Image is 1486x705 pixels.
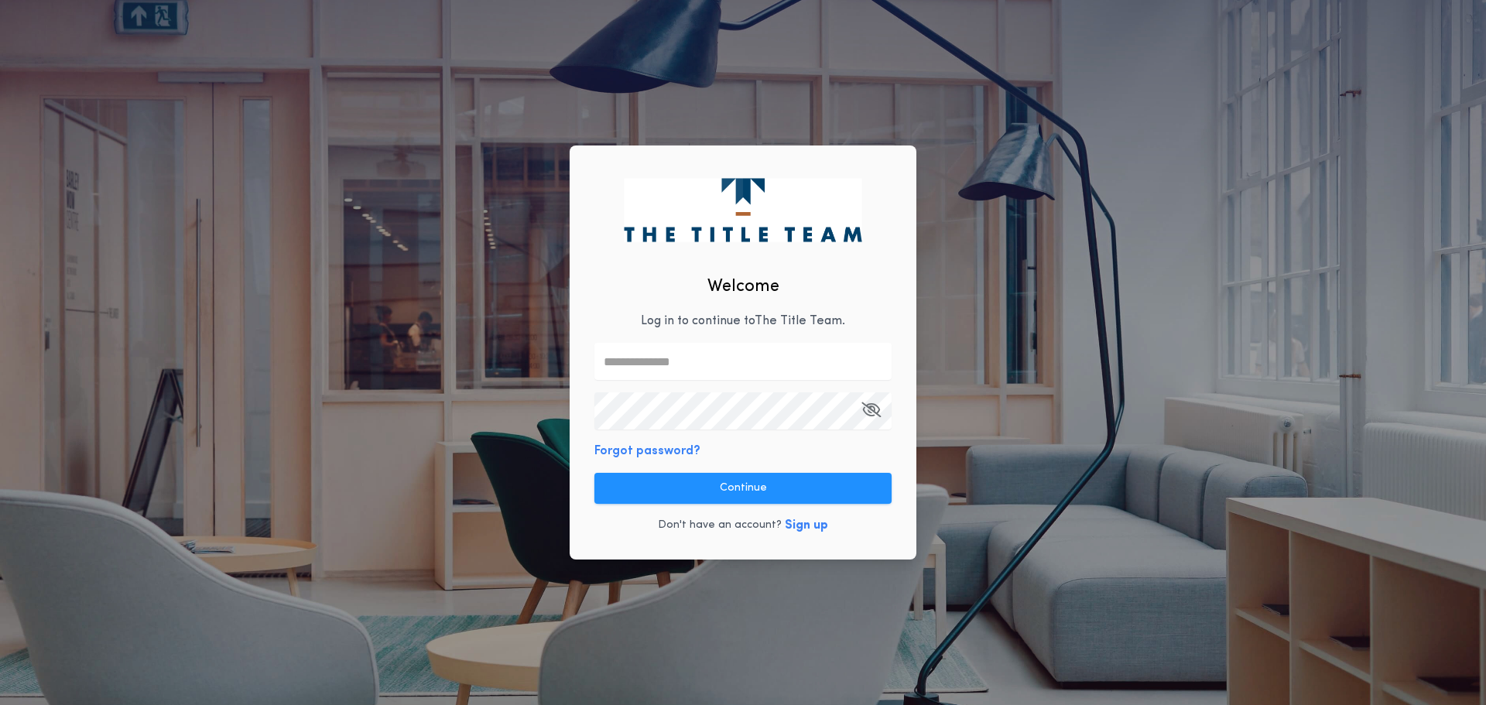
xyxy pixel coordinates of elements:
[594,473,892,504] button: Continue
[641,312,845,330] p: Log in to continue to The Title Team .
[785,516,828,535] button: Sign up
[658,518,782,533] p: Don't have an account?
[594,442,700,460] button: Forgot password?
[624,178,861,241] img: logo
[707,274,779,299] h2: Welcome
